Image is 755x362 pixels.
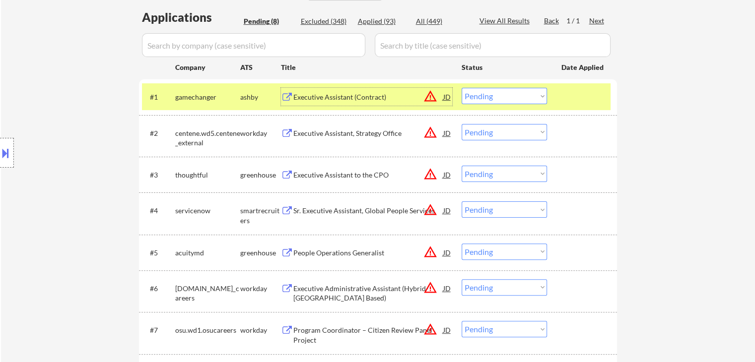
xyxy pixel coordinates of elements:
[442,124,452,142] div: JD
[142,11,240,23] div: Applications
[442,279,452,297] div: JD
[442,166,452,183] div: JD
[416,16,466,26] div: All (449)
[462,58,547,76] div: Status
[175,206,240,216] div: servicenow
[442,321,452,339] div: JD
[423,125,437,139] button: warning_amber
[301,16,350,26] div: Excluded (348)
[423,245,437,259] button: warning_amber
[150,325,167,335] div: #7
[281,62,452,72] div: Title
[293,128,443,138] div: Executive Assistant, Strategy Office
[175,62,240,72] div: Company
[423,322,437,336] button: warning_amber
[150,284,167,294] div: #6
[244,16,293,26] div: Pending (8)
[442,88,452,106] div: JD
[423,203,437,217] button: warning_amber
[375,33,611,57] input: Search by title (case sensitive)
[293,170,443,180] div: Executive Assistant to the CPO
[544,16,560,26] div: Back
[480,16,533,26] div: View All Results
[240,170,281,180] div: greenhouse
[240,206,281,225] div: smartrecruiters
[240,128,281,138] div: workday
[566,16,589,26] div: 1 / 1
[423,281,437,295] button: warning_amber
[358,16,408,26] div: Applied (93)
[293,325,443,345] div: Program Coordinator – Citizen Review Panel Project
[240,62,281,72] div: ATS
[175,325,240,335] div: osu.wd1.osucareers
[423,89,437,103] button: warning_amber
[240,248,281,258] div: greenhouse
[175,128,240,148] div: centene.wd5.centene_external
[175,284,240,303] div: [DOMAIN_NAME]_careers
[423,167,437,181] button: warning_amber
[142,33,365,57] input: Search by company (case sensitive)
[293,284,443,303] div: Executive Administrative Assistant (Hybrid- [GEOGRAPHIC_DATA] Based)
[240,325,281,335] div: workday
[293,248,443,258] div: People Operations Generalist
[293,206,443,216] div: Sr. Executive Assistant, Global People Services
[175,92,240,102] div: gamechanger
[175,248,240,258] div: acuitymd
[442,243,452,261] div: JD
[150,248,167,258] div: #5
[175,170,240,180] div: thoughtful
[240,92,281,102] div: ashby
[442,201,452,219] div: JD
[293,92,443,102] div: Executive Assistant (Contract)
[589,16,605,26] div: Next
[240,284,281,294] div: workday
[561,62,605,72] div: Date Applied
